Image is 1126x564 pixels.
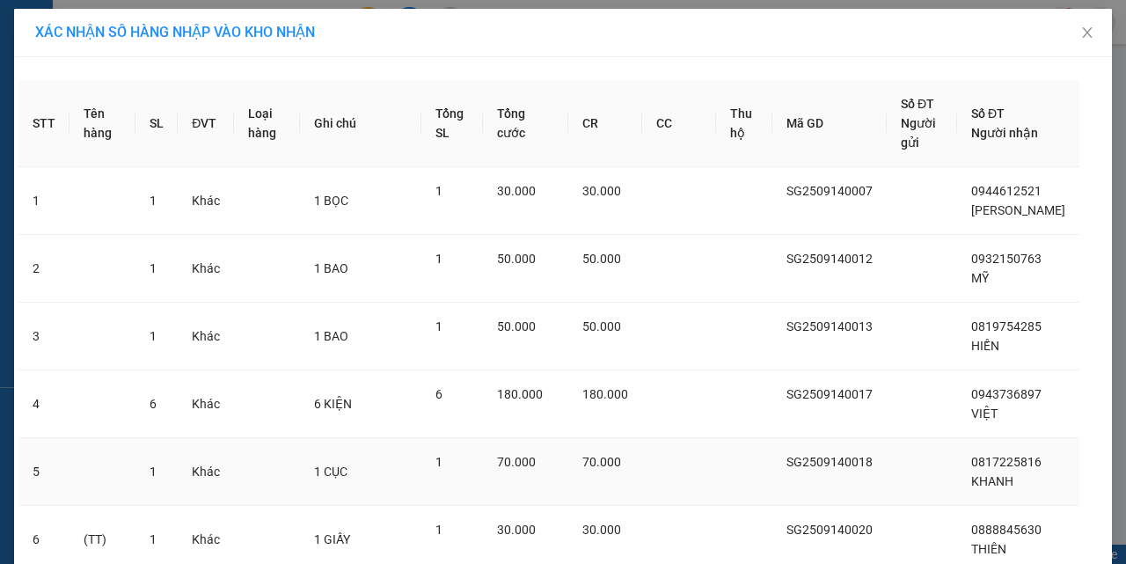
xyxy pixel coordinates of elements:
[300,80,421,167] th: Ghi chú
[314,532,350,546] span: 1 GIẤY
[786,455,873,469] span: SG2509140018
[150,465,157,479] span: 1
[772,80,887,167] th: Mã GD
[497,252,536,266] span: 50.000
[971,126,1038,140] span: Người nhận
[178,80,234,167] th: ĐVT
[234,80,299,167] th: Loại hàng
[150,532,157,546] span: 1
[69,80,135,167] th: Tên hàng
[150,397,157,411] span: 6
[150,194,157,208] span: 1
[435,184,442,198] span: 1
[971,387,1042,401] span: 0943736897
[178,303,234,370] td: Khác
[1063,9,1112,58] button: Close
[497,387,543,401] span: 180.000
[18,438,69,506] td: 5
[497,455,536,469] span: 70.000
[150,329,157,343] span: 1
[786,252,873,266] span: SG2509140012
[435,523,442,537] span: 1
[178,235,234,303] td: Khác
[497,523,536,537] span: 30.000
[971,184,1042,198] span: 0944612521
[582,252,621,266] span: 50.000
[435,319,442,333] span: 1
[314,261,348,275] span: 1 BAO
[971,542,1006,556] span: THIÊN
[971,407,998,421] span: VIỆT
[483,80,568,167] th: Tổng cước
[716,80,772,167] th: Thu hộ
[135,80,178,167] th: SL
[582,319,621,333] span: 50.000
[582,387,628,401] span: 180.000
[971,474,1013,488] span: KHANH
[971,319,1042,333] span: 0819754285
[971,106,1005,121] span: Số ĐT
[18,167,69,235] td: 1
[497,184,536,198] span: 30.000
[971,252,1042,266] span: 0932150763
[435,387,442,401] span: 6
[582,523,621,537] span: 30.000
[35,24,315,40] span: XÁC NHẬN SỐ HÀNG NHẬP VÀO KHO NHẬN
[18,235,69,303] td: 2
[971,203,1065,217] span: [PERSON_NAME]
[314,397,352,411] span: 6 KIỆN
[971,523,1042,537] span: 0888845630
[178,167,234,235] td: Khác
[1080,26,1094,40] span: close
[178,438,234,506] td: Khác
[18,370,69,438] td: 4
[971,271,989,285] span: MỸ
[568,80,642,167] th: CR
[786,523,873,537] span: SG2509140020
[314,465,347,479] span: 1 CỤC
[786,319,873,333] span: SG2509140013
[150,261,157,275] span: 1
[971,339,999,353] span: HIỀN
[435,252,442,266] span: 1
[314,194,348,208] span: 1 BỌC
[901,97,934,111] span: Số ĐT
[497,319,536,333] span: 50.000
[18,303,69,370] td: 3
[582,455,621,469] span: 70.000
[901,116,936,150] span: Người gửi
[642,80,716,167] th: CC
[971,455,1042,469] span: 0817225816
[786,387,873,401] span: SG2509140017
[178,370,234,438] td: Khác
[18,80,69,167] th: STT
[421,80,483,167] th: Tổng SL
[786,184,873,198] span: SG2509140007
[582,184,621,198] span: 30.000
[435,455,442,469] span: 1
[314,329,348,343] span: 1 BAO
